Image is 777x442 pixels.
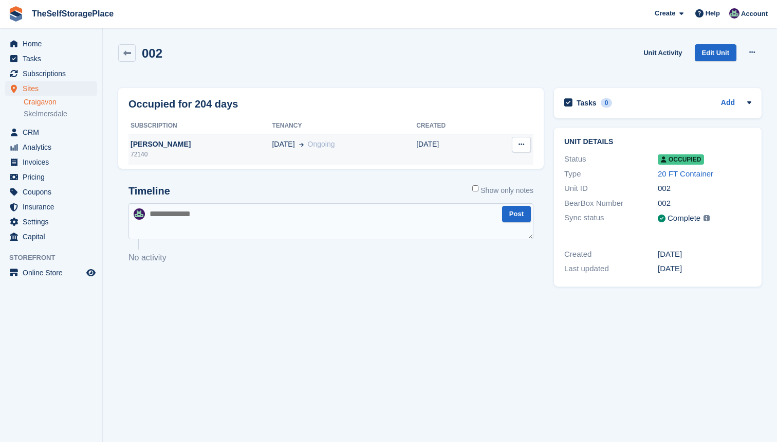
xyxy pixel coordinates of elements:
span: Capital [23,229,84,244]
span: Ongoing [308,140,335,148]
a: menu [5,66,97,81]
div: 0 [601,98,613,108]
a: menu [5,155,97,169]
th: Tenancy [272,118,416,134]
span: Storefront [9,253,102,263]
span: Insurance [23,200,84,214]
div: Unit ID [564,183,658,195]
span: Account [741,9,768,19]
div: BearBox Number [564,198,658,209]
span: Create [655,8,675,19]
span: CRM [23,125,84,139]
div: Status [564,153,658,165]
span: Subscriptions [23,66,84,81]
img: icon-info-grey-7440780725fd019a000dd9b08b2336e03edf1995a4989e88bcd33f0948082b44.svg [704,215,710,221]
a: menu [5,229,97,244]
a: menu [5,51,97,66]
input: Show only notes [472,185,478,191]
th: Subscription [128,118,272,134]
div: [DATE] [658,263,751,275]
a: menu [5,185,97,199]
a: Preview store [85,267,97,279]
div: [DATE] [658,249,751,260]
a: menu [5,200,97,214]
td: [DATE] [416,134,484,165]
a: menu [5,266,97,280]
a: menu [5,125,97,139]
span: [DATE] [272,139,294,150]
span: Help [706,8,720,19]
a: Edit Unit [695,44,736,61]
div: Type [564,168,658,180]
a: menu [5,140,97,154]
span: Sites [23,81,84,96]
span: Tasks [23,51,84,66]
a: menu [5,215,97,229]
span: Home [23,37,84,51]
a: Craigavon [24,97,97,107]
a: menu [5,37,97,51]
div: [PERSON_NAME] [128,139,272,150]
a: Add [721,97,735,109]
h2: Tasks [577,98,597,108]
img: Sam [729,8,739,19]
span: Occupied [658,154,704,165]
th: Created [416,118,484,134]
div: Last updated [564,263,658,275]
h2: Timeline [128,185,170,197]
h2: Unit details [564,138,751,146]
a: TheSelfStoragePlace [28,5,118,22]
span: Pricing [23,170,84,184]
a: menu [5,81,97,96]
span: Settings [23,215,84,229]
img: Sam [134,208,145,220]
div: 72140 [128,150,272,159]
span: Analytics [23,140,84,154]
a: Skelmersdale [24,109,97,119]
button: Post [502,206,531,223]
div: 002 [658,198,751,209]
a: 20 FT Container [658,169,713,178]
div: 002 [658,183,751,195]
span: Coupons [23,185,84,199]
div: Complete [668,213,700,224]
span: Online Store [23,266,84,280]
img: stora-icon-8386f47178a22dfd0bd8f6a31ec36ba5ce8667c1dd55bd0f319d3a0aa187defe.svg [8,6,24,22]
h2: Occupied for 204 days [128,96,238,112]
a: Unit Activity [639,44,686,61]
div: Sync status [564,212,658,225]
span: Invoices [23,155,84,169]
div: Created [564,249,658,260]
h2: 002 [142,46,162,60]
label: Show only notes [472,185,533,196]
a: menu [5,170,97,184]
p: No activity [128,252,533,264]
